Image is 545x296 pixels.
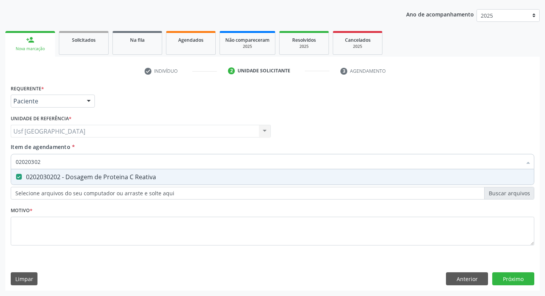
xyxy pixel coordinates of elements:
label: Unidade de referência [11,113,72,125]
span: Solicitados [72,37,96,43]
div: Nova marcação [11,46,50,52]
label: Requerente [11,83,44,95]
div: 2025 [285,44,323,49]
span: Paciente [13,97,79,105]
span: Resolvidos [292,37,316,43]
input: Buscar por procedimentos [16,154,522,169]
span: Item de agendamento [11,143,70,150]
button: Anterior [446,272,488,285]
span: Não compareceram [225,37,270,43]
div: 0202030202 - Dosagem de Proteina C Reativa [16,174,529,180]
div: 2025 [338,44,377,49]
span: Cancelados [345,37,371,43]
p: Ano de acompanhamento [406,9,474,19]
div: 2 [228,67,235,74]
button: Próximo [492,272,534,285]
span: Na fila [130,37,145,43]
div: person_add [26,36,34,44]
div: 2025 [225,44,270,49]
label: Motivo [11,205,33,217]
span: Agendados [178,37,203,43]
div: Unidade solicitante [238,67,290,74]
